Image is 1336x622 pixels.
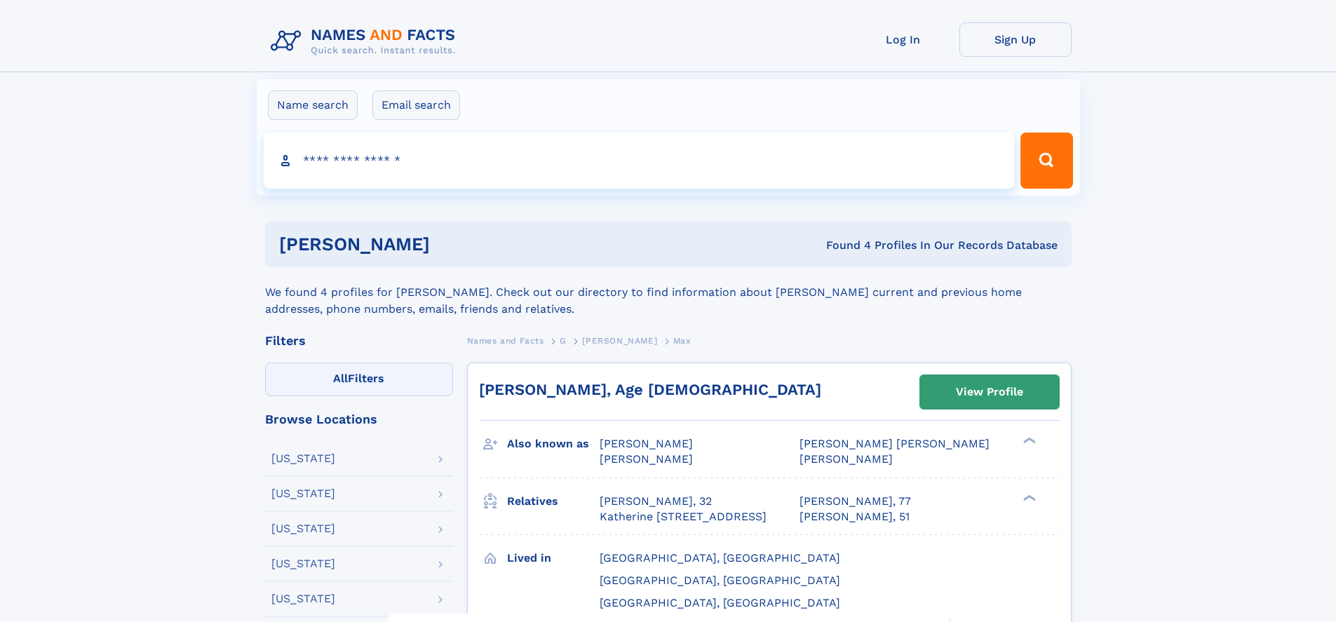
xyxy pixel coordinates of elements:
[507,546,600,570] h3: Lived in
[271,523,335,534] div: [US_STATE]
[799,509,910,525] a: [PERSON_NAME], 51
[600,596,840,609] span: [GEOGRAPHIC_DATA], [GEOGRAPHIC_DATA]
[799,494,911,509] a: [PERSON_NAME], 77
[265,363,453,396] label: Filters
[333,372,348,385] span: All
[600,574,840,587] span: [GEOGRAPHIC_DATA], [GEOGRAPHIC_DATA]
[628,238,1058,253] div: Found 4 Profiles In Our Records Database
[582,336,657,346] span: [PERSON_NAME]
[1020,436,1037,445] div: ❯
[799,452,893,466] span: [PERSON_NAME]
[956,376,1023,408] div: View Profile
[600,551,840,564] span: [GEOGRAPHIC_DATA], [GEOGRAPHIC_DATA]
[582,332,657,349] a: [PERSON_NAME]
[920,375,1059,409] a: View Profile
[847,22,959,57] a: Log In
[271,453,335,464] div: [US_STATE]
[799,437,990,450] span: [PERSON_NAME] [PERSON_NAME]
[560,332,567,349] a: G
[1020,133,1072,189] button: Search Button
[265,22,467,60] img: Logo Names and Facts
[265,413,453,426] div: Browse Locations
[1020,493,1037,502] div: ❯
[372,90,460,120] label: Email search
[673,336,691,346] span: Max
[507,489,600,513] h3: Relatives
[479,381,821,398] a: [PERSON_NAME], Age [DEMOGRAPHIC_DATA]
[959,22,1072,57] a: Sign Up
[265,334,453,347] div: Filters
[265,267,1072,318] div: We found 4 profiles for [PERSON_NAME]. Check out our directory to find information about [PERSON_...
[271,593,335,604] div: [US_STATE]
[467,332,544,349] a: Names and Facts
[268,90,358,120] label: Name search
[264,133,1015,189] input: search input
[560,336,567,346] span: G
[271,558,335,569] div: [US_STATE]
[600,494,712,509] a: [PERSON_NAME], 32
[600,509,767,525] a: Katherine [STREET_ADDRESS]
[271,488,335,499] div: [US_STATE]
[600,437,693,450] span: [PERSON_NAME]
[507,432,600,456] h3: Also known as
[600,452,693,466] span: [PERSON_NAME]
[279,236,628,253] h1: [PERSON_NAME]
